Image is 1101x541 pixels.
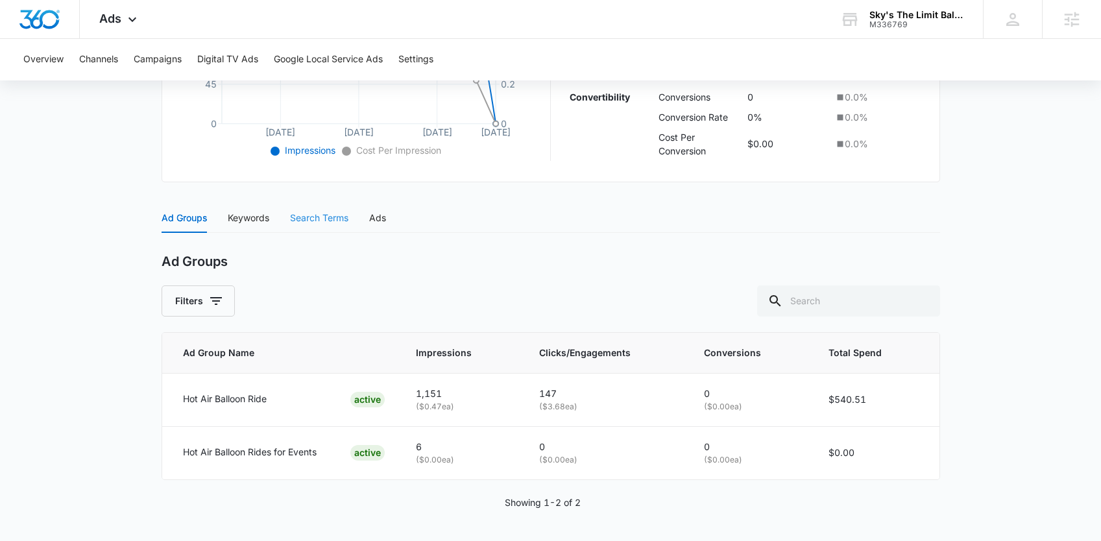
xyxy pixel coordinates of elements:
span: Ads [99,12,121,25]
tspan: [DATE] [344,126,374,137]
div: account name [869,10,964,20]
p: Hot Air Balloon Rides for Events [183,445,317,459]
p: Hot Air Balloon Ride [183,392,267,406]
td: Conversions [655,88,744,108]
div: 0.0 % [834,137,915,150]
p: ( $0.00 ea) [704,401,797,413]
td: $540.51 [813,373,939,426]
span: Ad Group Name [183,346,366,360]
tspan: 0 [210,118,216,129]
p: ( $0.00 ea) [704,454,797,466]
tspan: 0.2 [501,78,515,90]
div: 0.0 % [834,90,915,104]
p: ( $3.68 ea) [539,401,673,413]
input: Search [757,285,940,317]
p: 1,151 [416,387,508,401]
div: Keywords [228,211,269,225]
button: Digital TV Ads [197,39,258,80]
button: Google Local Service Ads [274,39,383,80]
div: Ads [369,211,386,225]
h2: Ad Groups [162,254,228,270]
button: Settings [398,39,433,80]
span: Total Spend [829,346,900,360]
strong: Convertibility [570,91,630,102]
button: Overview [23,39,64,80]
p: 0 [539,440,673,454]
tspan: [DATE] [265,126,295,137]
td: $0.00 [744,127,831,161]
div: 0.0 % [834,110,915,124]
span: Cost Per Impression [354,145,441,156]
tspan: 45 [204,78,216,90]
div: Search Terms [290,211,348,225]
p: 0 [704,387,797,401]
td: Conversion Rate [655,107,744,127]
p: ( $0.47 ea) [416,401,508,413]
span: Impressions [416,346,489,360]
div: ACTIVE [350,392,385,407]
tspan: [DATE] [422,126,452,137]
span: Clicks/Engagements [539,346,654,360]
span: Impressions [282,145,335,156]
p: ( $0.00 ea) [416,454,508,466]
p: 6 [416,440,508,454]
tspan: 0 [501,118,507,129]
span: Conversions [704,346,779,360]
div: ACTIVE [350,445,385,461]
button: Filters [162,285,235,317]
p: 0 [704,440,797,454]
td: $0.00 [813,426,939,479]
button: Channels [79,39,118,80]
p: ( $0.00 ea) [539,454,673,466]
p: Showing 1-2 of 2 [505,496,581,510]
td: 0 [744,88,831,108]
tspan: [DATE] [481,126,511,137]
button: Campaigns [134,39,182,80]
p: 147 [539,387,673,401]
td: 0% [744,107,831,127]
td: Cost Per Conversion [655,127,744,161]
div: account id [869,20,964,29]
div: Ad Groups [162,211,207,225]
